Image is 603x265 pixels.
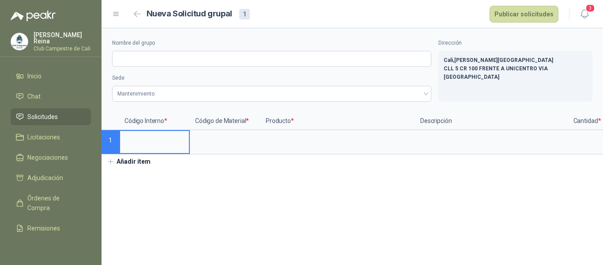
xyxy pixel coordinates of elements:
[444,65,587,81] p: CLL 5 CR 100 FRENTE A UNICENTRO VIA [GEOGRAPHIC_DATA]
[11,220,91,237] a: Remisiones
[260,112,415,130] p: Producto
[27,112,58,122] span: Solicitudes
[585,4,595,12] span: 3
[34,46,91,51] p: Club Campestre de Cali
[11,88,91,105] a: Chat
[438,39,592,47] label: Dirección
[490,6,558,23] button: Publicar solicitudes
[27,223,60,233] span: Remisiones
[102,130,119,154] p: 1
[102,154,156,169] button: Añadir ítem
[444,56,587,65] p: Cali , [PERSON_NAME][GEOGRAPHIC_DATA]
[11,33,28,50] img: Company Logo
[190,112,260,130] p: Código de Material
[11,108,91,125] a: Solicitudes
[27,193,83,213] span: Órdenes de Compra
[27,153,68,162] span: Negociaciones
[147,8,232,20] h2: Nueva Solicitud grupal
[11,129,91,146] a: Licitaciones
[112,74,431,82] label: Sede
[117,87,426,100] span: Mantenimiento
[415,112,569,130] p: Descripción
[239,9,250,19] div: 1
[27,173,63,183] span: Adjudicación
[11,11,56,21] img: Logo peakr
[11,240,91,257] a: Configuración
[112,39,431,47] label: Nombre del grupo
[34,32,91,44] p: [PERSON_NAME] Reina
[11,149,91,166] a: Negociaciones
[119,112,190,130] p: Código Interno
[27,71,41,81] span: Inicio
[27,92,41,101] span: Chat
[11,68,91,84] a: Inicio
[11,169,91,186] a: Adjudicación
[577,6,592,22] button: 3
[27,132,60,142] span: Licitaciones
[11,190,91,216] a: Órdenes de Compra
